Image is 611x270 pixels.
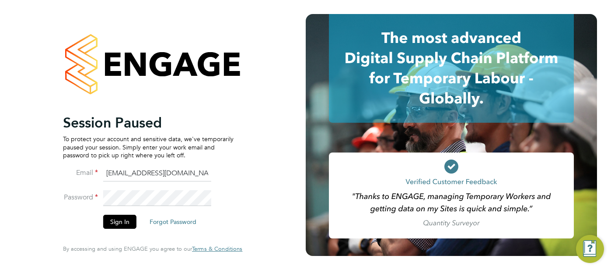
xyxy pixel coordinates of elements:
[143,215,203,229] button: Forgot Password
[103,215,136,229] button: Sign In
[63,135,234,159] p: To protect your account and sensitive data, we've temporarily paused your session. Simply enter y...
[192,245,242,252] a: Terms & Conditions
[63,114,234,131] h2: Session Paused
[63,168,98,178] label: Email
[63,193,98,202] label: Password
[103,166,211,181] input: Enter your work email...
[63,245,242,252] span: By accessing and using ENGAGE you agree to our
[576,235,604,263] button: Engage Resource Center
